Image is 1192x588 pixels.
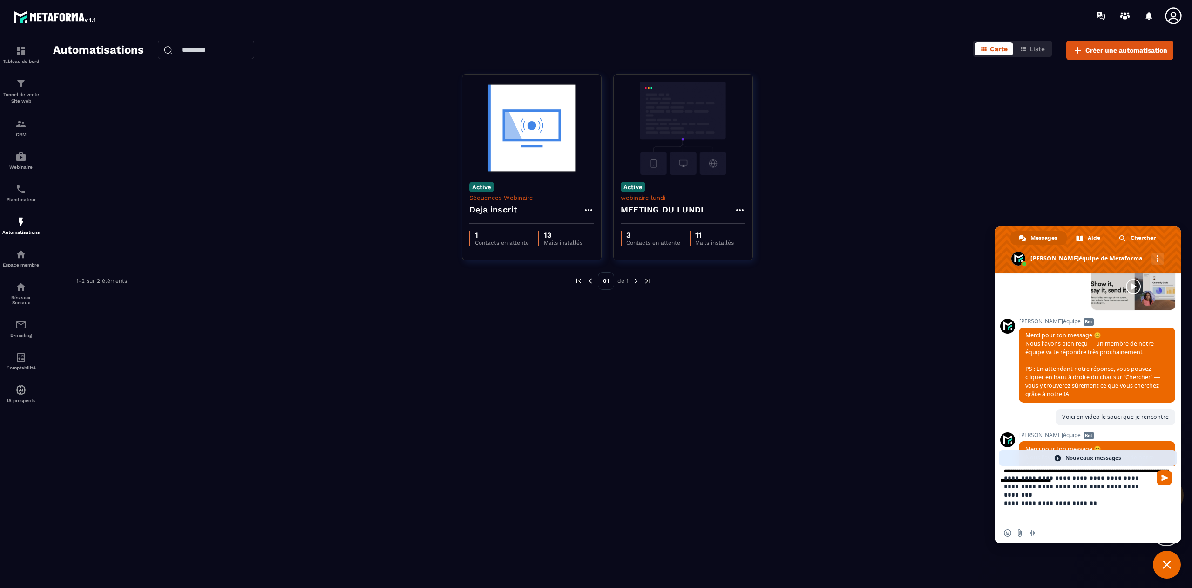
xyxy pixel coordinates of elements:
[475,231,529,239] p: 1
[15,78,27,89] img: formation
[695,231,734,239] p: 11
[15,118,27,130] img: formation
[13,8,97,25] img: logo
[1131,231,1156,245] span: Chercher
[2,91,40,104] p: Tunnel de vente Site web
[1065,450,1121,466] span: Nouveaux messages
[1066,41,1173,60] button: Créer une automatisation
[1004,529,1011,537] span: Insérer un emoji
[2,38,40,71] a: formationformationTableau de bord
[15,151,27,162] img: automations
[2,312,40,345] a: emailemailE-mailing
[2,242,40,274] a: automationsautomationsEspace membre
[1028,529,1036,537] span: Message audio
[598,272,614,290] p: 01
[626,231,680,239] p: 3
[1030,231,1057,245] span: Messages
[1019,318,1175,325] span: [PERSON_NAME]équipe
[2,144,40,177] a: automationsautomationsWebinaire
[2,177,40,209] a: schedulerschedulerPlanificateur
[469,82,594,175] img: automation-background
[1111,231,1165,245] a: Chercher
[621,182,645,192] p: Active
[975,42,1013,55] button: Carte
[15,249,27,260] img: automations
[469,182,494,192] p: Active
[2,59,40,64] p: Tableau de bord
[1084,318,1094,326] span: Bot
[1014,42,1050,55] button: Liste
[15,45,27,56] img: formation
[469,203,517,216] h4: Deja inscrit
[632,277,640,285] img: next
[15,184,27,195] img: scheduler
[621,82,745,175] img: automation-background
[544,239,582,246] p: Mails installés
[1029,45,1045,53] span: Liste
[2,345,40,377] a: accountantaccountantComptabilité
[1025,331,1160,398] span: Merci pour ton message 😊 Nous l’avons bien reçu — un membre de notre équipe va te répondre très p...
[2,274,40,312] a: social-networksocial-networkRéseaux Sociaux
[544,231,582,239] p: 13
[1068,231,1110,245] a: Aide
[626,239,680,246] p: Contacts en attente
[1088,231,1100,245] span: Aide
[2,262,40,267] p: Espace membre
[15,352,27,363] img: accountant
[15,281,27,293] img: social-network
[695,239,734,246] p: Mails installés
[2,132,40,137] p: CRM
[1004,466,1153,523] textarea: Entrez votre message...
[2,333,40,338] p: E-mailing
[575,277,583,285] img: prev
[621,203,704,216] h4: MEETING DU LUNDI
[2,365,40,370] p: Comptabilité
[2,111,40,144] a: formationformationCRM
[621,194,745,201] p: webinaire lundi
[15,384,27,396] img: automations
[643,277,652,285] img: next
[586,277,595,285] img: prev
[1010,231,1067,245] a: Messages
[2,209,40,242] a: automationsautomationsAutomatisations
[2,398,40,403] p: IA prospects
[1157,470,1172,485] span: Envoyer
[2,230,40,235] p: Automatisations
[1153,551,1181,579] a: Fermer le chat
[1016,529,1023,537] span: Envoyer un fichier
[617,277,629,285] p: de 1
[53,41,144,60] h2: Automatisations
[1019,432,1175,438] span: [PERSON_NAME]équipe
[475,239,529,246] p: Contacts en attente
[469,194,594,201] p: Séquences Webinaire
[990,45,1008,53] span: Carte
[1084,432,1094,439] span: Bot
[1062,413,1169,421] span: Voici en video le souci que je rencontre
[1085,46,1167,55] span: Créer une automatisation
[15,216,27,227] img: automations
[1025,445,1160,512] span: Merci pour ton message 😊 Nous l’avons bien reçu — un membre de notre équipe va te répondre très p...
[15,319,27,330] img: email
[2,71,40,111] a: formationformationTunnel de vente Site web
[76,278,127,284] p: 1-2 sur 2 éléments
[2,197,40,202] p: Planificateur
[2,164,40,170] p: Webinaire
[2,295,40,305] p: Réseaux Sociaux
